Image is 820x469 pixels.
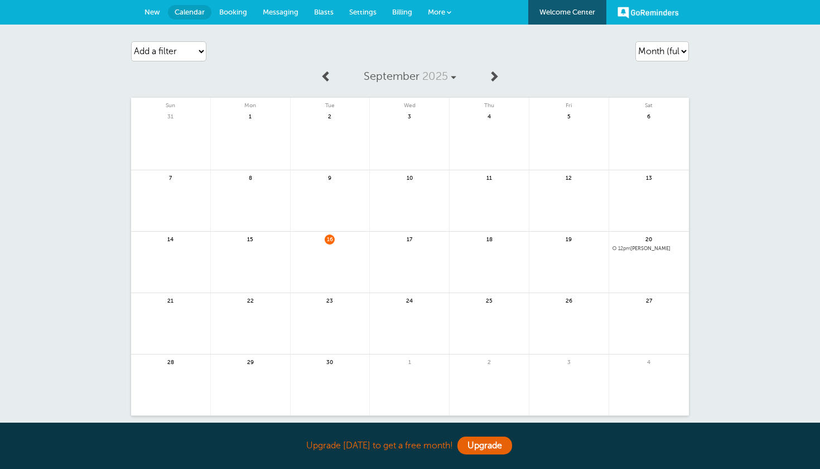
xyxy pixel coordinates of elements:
[245,357,255,366] span: 29
[245,296,255,304] span: 22
[404,234,414,243] span: 17
[392,8,412,16] span: Billing
[364,70,419,83] span: September
[564,234,574,243] span: 19
[325,112,335,120] span: 2
[370,98,449,109] span: Wed
[131,98,210,109] span: Sun
[211,98,290,109] span: Mon
[484,234,494,243] span: 18
[484,296,494,304] span: 25
[131,434,689,458] div: Upgrade [DATE] to get a free month!
[404,112,414,120] span: 3
[564,357,574,366] span: 3
[422,70,448,83] span: 2025
[349,8,377,16] span: Settings
[564,296,574,304] span: 26
[404,357,414,366] span: 1
[166,296,176,304] span: 21
[644,234,654,243] span: 20
[404,173,414,181] span: 10
[245,234,255,243] span: 15
[612,246,686,252] span: nadine
[428,8,445,16] span: More
[450,98,529,109] span: Thu
[338,64,482,89] a: September 2025
[564,112,574,120] span: 5
[325,296,335,304] span: 23
[644,296,654,304] span: 27
[609,98,689,109] span: Sat
[457,437,512,454] a: Upgrade
[484,173,494,181] span: 11
[612,246,686,252] a: 12pm[PERSON_NAME]
[564,173,574,181] span: 12
[166,234,176,243] span: 14
[325,173,335,181] span: 9
[644,112,654,120] span: 6
[325,234,335,243] span: 16
[529,98,609,109] span: Fri
[166,173,176,181] span: 7
[325,357,335,366] span: 30
[263,8,298,16] span: Messaging
[245,112,255,120] span: 1
[314,8,334,16] span: Blasts
[618,246,630,251] span: 12pm
[166,357,176,366] span: 28
[291,98,370,109] span: Tue
[404,296,414,304] span: 24
[166,112,176,120] span: 31
[219,8,247,16] span: Booking
[484,357,494,366] span: 2
[245,173,255,181] span: 8
[144,8,160,16] span: New
[484,112,494,120] span: 4
[644,357,654,366] span: 4
[644,173,654,181] span: 13
[175,8,205,16] span: Calendar
[168,5,211,20] a: Calendar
